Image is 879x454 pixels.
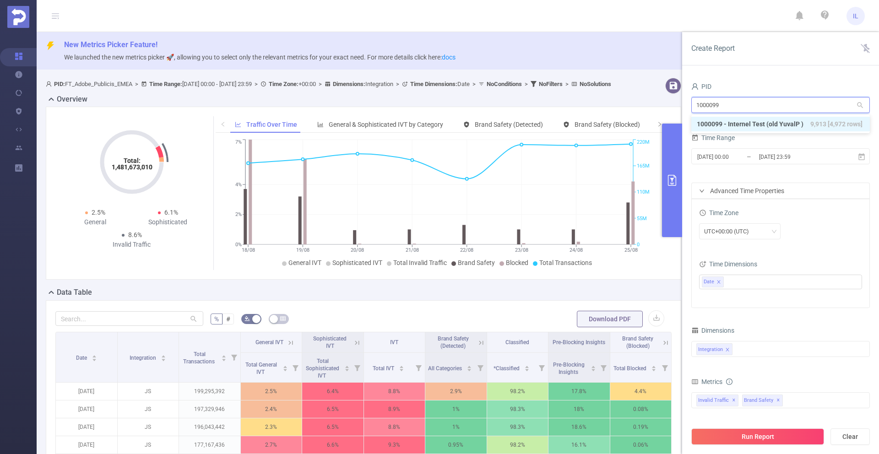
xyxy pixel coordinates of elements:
li: Integration [696,343,732,355]
p: 0.95% [425,436,487,454]
i: icon: caret-up [283,364,288,367]
i: icon: caret-up [591,364,596,367]
p: JS [118,436,179,454]
span: Sophisticated IVT [332,259,382,266]
i: icon: caret-down [467,368,472,370]
i: icon: bar-chart [317,121,324,128]
p: [DATE] [56,383,117,400]
span: 8.6% [128,231,142,238]
p: 2.7% [241,436,302,454]
p: 18% [548,400,610,418]
i: Filter menu [535,353,548,382]
p: 2.3% [241,418,302,436]
span: Brand Safety [458,259,495,266]
tspan: 55M [637,216,647,222]
p: [DATE] [56,418,117,436]
span: Pre-Blocking Insights [553,339,605,346]
i: icon: caret-up [467,364,472,367]
b: Time Zone: [269,81,298,87]
b: Dimensions : [333,81,365,87]
span: General IVT [255,339,283,346]
i: icon: line-chart [235,121,241,128]
div: Invalid Traffic [95,240,168,249]
i: icon: thunderbolt [46,41,55,50]
input: Search... [55,311,203,326]
tspan: 110M [637,189,650,195]
i: Filter menu [228,332,240,382]
span: Integration [130,355,157,361]
p: 4.4% [610,383,672,400]
p: 17.8% [548,383,610,400]
span: Date [76,355,88,361]
span: 6.1% [164,209,178,216]
img: Protected Media [7,6,29,28]
div: Sort [651,364,657,370]
p: 197,329,946 [179,400,240,418]
i: icon: caret-up [92,354,97,357]
tspan: 21/08 [405,247,418,253]
span: Brand Safety (Blocked) [575,121,640,128]
i: icon: caret-up [651,364,656,367]
b: PID: [54,81,65,87]
i: icon: caret-down [525,368,530,370]
i: icon: caret-down [591,368,596,370]
span: ✕ [776,395,780,406]
span: 9,913 [4,972 rows] [810,119,863,129]
p: 8.9% [364,400,425,418]
p: JS [118,383,179,400]
p: 2.4% [241,400,302,418]
tspan: 165M [637,163,650,169]
span: General & Sophisticated IVT by Category [329,121,443,128]
span: Brand Safety (Blocked) [622,335,653,349]
span: Integration [333,81,393,87]
p: [DATE] [56,436,117,454]
span: Total Invalid Traffic [393,259,447,266]
span: 2.5% [92,209,105,216]
tspan: 220M [637,140,650,146]
i: icon: caret-up [525,364,530,367]
span: Date [410,81,470,87]
p: 8.8% [364,418,425,436]
span: General IVT [288,259,321,266]
i: Filter menu [597,353,610,382]
p: 0.19% [610,418,672,436]
div: Sort [591,364,596,370]
div: Sort [524,364,530,370]
p: [DATE] [56,400,117,418]
i: Filter menu [412,353,425,382]
div: Sort [344,364,350,370]
p: 2.9% [425,383,487,400]
i: Filter menu [474,353,487,382]
span: PID [691,83,711,90]
i: icon: bg-colors [244,316,250,321]
span: Brand Safety (Detected) [475,121,543,128]
span: > [316,81,325,87]
i: icon: caret-down [399,368,404,370]
i: Filter menu [658,353,671,382]
i: icon: info-circle [726,378,732,385]
i: icon: right [699,188,705,194]
div: Sort [92,354,97,359]
i: icon: caret-down [161,357,166,360]
button: Run Report [691,428,824,445]
p: 196,043,442 [179,418,240,436]
span: > [470,81,478,87]
tspan: 25/08 [624,247,637,253]
span: Brand Safety (Detected) [438,335,469,349]
p: 0.08% [610,400,672,418]
p: 98.2% [487,383,548,400]
p: 6.5% [302,400,364,418]
tspan: 18/08 [241,247,255,253]
span: IL [853,7,858,25]
span: We launched the new metrics picker 🚀, allowing you to select only the relevant metrics for your e... [64,54,456,61]
p: 98.3% [487,418,548,436]
span: Date [704,277,714,287]
i: icon: caret-up [344,364,349,367]
span: Traffic Over Time [246,121,297,128]
p: 18.6% [548,418,610,436]
i: icon: caret-down [283,368,288,370]
span: New Metrics Picker Feature! [64,40,157,49]
p: 0.06% [610,436,672,454]
span: Total Blocked [613,365,648,372]
div: Sophisticated [132,217,205,227]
